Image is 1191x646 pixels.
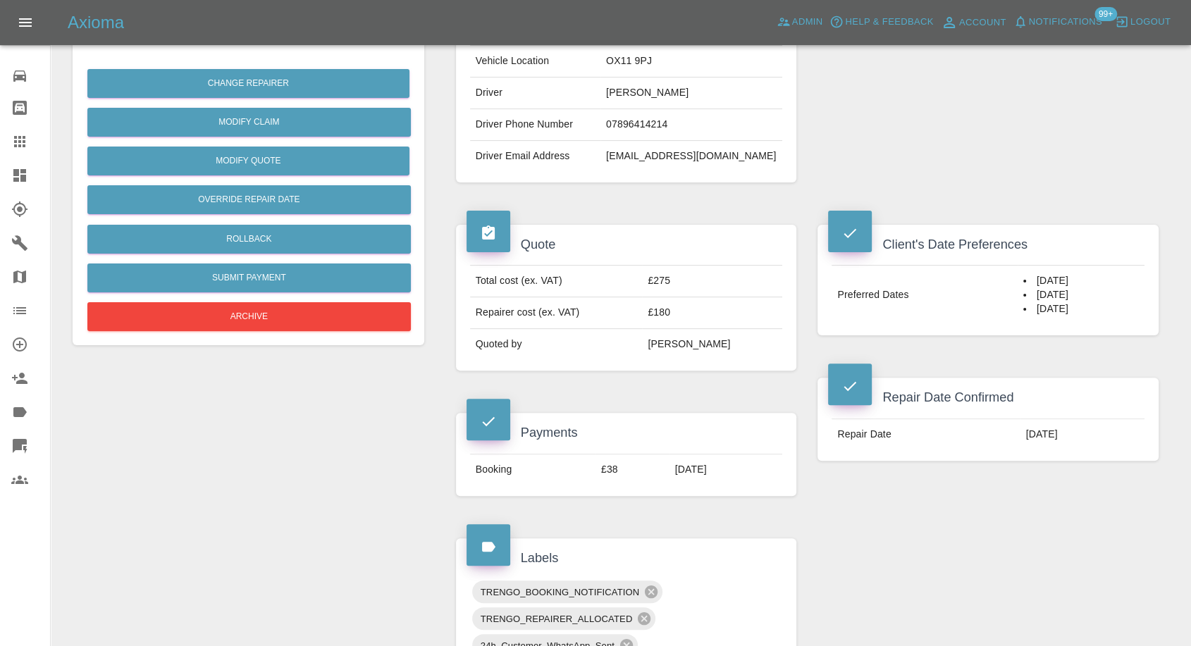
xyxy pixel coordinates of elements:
td: Preferred Dates [832,266,1018,325]
td: Booking [470,454,595,485]
td: [PERSON_NAME] [600,77,782,109]
button: Rollback [87,225,411,254]
li: [DATE] [1023,274,1139,288]
h4: Client's Date Preferences [828,235,1148,254]
h4: Quote [467,235,786,254]
td: [DATE] [669,454,783,485]
span: Account [959,15,1006,31]
td: Repair Date [832,418,1020,449]
button: Submit Payment [87,263,411,292]
span: 99+ [1094,7,1117,21]
h4: Repair Date Confirmed [828,388,1148,407]
button: Archive [87,302,411,331]
div: TRENGO_REPAIRER_ALLOCATED [472,607,656,630]
li: [DATE] [1023,302,1139,316]
span: Help & Feedback [845,14,933,30]
span: Logout [1130,14,1171,30]
td: Repairer cost (ex. VAT) [470,297,643,329]
button: Modify Quote [87,147,409,175]
td: 07896414214 [600,109,782,141]
td: OX11 9PJ [600,46,782,77]
span: Admin [792,14,823,30]
li: [DATE] [1023,288,1139,302]
td: £38 [595,454,669,485]
td: £180 [642,297,782,329]
h4: Labels [467,549,786,568]
td: Vehicle Location [470,46,600,77]
h5: Axioma [68,11,124,34]
a: Account [937,11,1010,34]
span: Notifications [1029,14,1102,30]
td: [DATE] [1020,418,1144,449]
button: Change Repairer [87,69,409,98]
div: TRENGO_BOOKING_NOTIFICATION [472,580,663,603]
td: Driver Phone Number [470,109,600,141]
a: Modify Claim [87,108,411,137]
a: Admin [773,11,827,33]
td: £275 [642,266,782,297]
button: Override Repair Date [87,185,411,214]
span: TRENGO_BOOKING_NOTIFICATION [472,584,648,600]
span: TRENGO_REPAIRER_ALLOCATED [472,611,641,627]
td: Driver Email Address [470,141,600,172]
button: Open drawer [8,6,42,39]
td: Driver [470,77,600,109]
td: Total cost (ex. VAT) [470,266,643,297]
h4: Payments [467,423,786,442]
td: [PERSON_NAME] [642,329,782,360]
button: Logout [1111,11,1174,33]
button: Help & Feedback [826,11,937,33]
td: [EMAIL_ADDRESS][DOMAIN_NAME] [600,141,782,172]
button: Notifications [1010,11,1106,33]
td: Quoted by [470,329,643,360]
